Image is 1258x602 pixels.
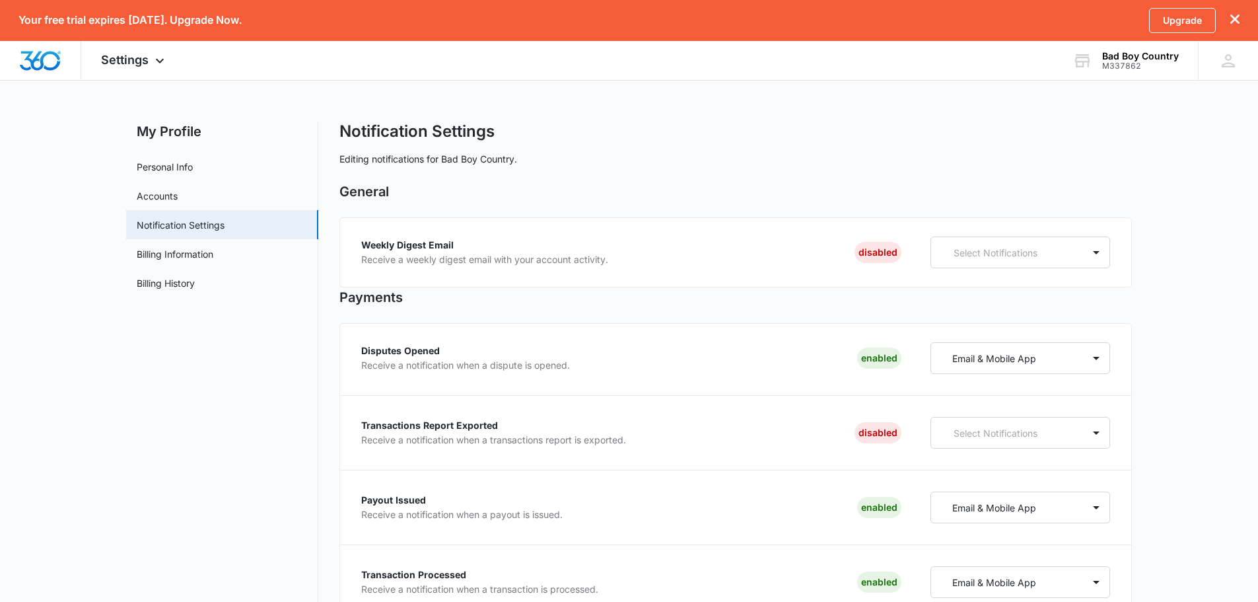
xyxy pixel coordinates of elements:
[361,421,626,430] p: Transactions Report Exported
[857,348,901,369] div: Enabled
[126,122,318,141] h2: My Profile
[361,585,598,594] p: Receive a notification when a transaction is processed.
[952,352,1036,365] p: Email & Mobile App
[361,435,626,445] p: Receive a notification when a transactions report is exported.
[954,246,1066,260] p: Select Notifications
[855,422,901,443] div: Disabled
[361,496,563,505] p: Payout Issued
[137,276,195,290] a: Billing History
[137,247,213,261] a: Billing Information
[361,570,598,580] p: Transaction Processed
[855,242,901,263] div: Disabled
[81,41,188,80] div: Settings
[137,218,225,232] a: Notification Settings
[137,189,178,203] a: Accounts
[1230,14,1240,26] button: dismiss this dialog
[954,426,1066,440] p: Select Notifications
[857,497,901,518] div: Enabled
[952,501,1036,515] p: Email & Mobile App
[361,346,570,356] p: Disputes Opened
[952,576,1036,589] p: Email & Mobile App
[1102,51,1179,61] div: account name
[361,361,570,370] p: Receive a notification when a dispute is opened.
[361,255,608,264] p: Receive a weekly digest email with your account activity.
[361,241,608,250] p: Weekly Digest Email
[1102,61,1179,71] div: account id
[137,160,193,174] a: Personal Info
[339,182,1132,202] h2: General
[101,53,149,67] span: Settings
[1149,8,1216,33] a: Upgrade
[857,572,901,593] div: Enabled
[339,122,495,141] h1: Notification Settings
[361,510,563,519] p: Receive a notification when a payout is issued.
[18,14,242,26] p: Your free trial expires [DATE]. Upgrade Now.
[339,287,1132,307] h2: Payments
[339,152,1132,166] p: Editing notifications for Bad Boy Country.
